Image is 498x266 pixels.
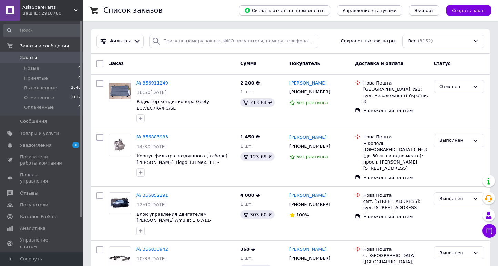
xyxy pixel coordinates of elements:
div: Нова Пошта [363,192,428,198]
span: 2 200 ₴ [240,80,260,86]
span: Показатели работы компании [20,154,64,166]
span: Статус [434,61,451,66]
div: Наложенный платеж [363,108,428,114]
span: 1 [72,142,79,148]
a: № 356833942 [136,247,168,252]
span: Заказы [20,55,37,61]
span: Управление сайтом [20,237,64,249]
span: Заказ [109,61,124,66]
span: Сообщения [20,118,47,125]
span: Новые [24,65,39,71]
span: Покупатель [289,61,320,66]
span: 360 ₴ [240,247,255,252]
a: Блок управления двигателем [PERSON_NAME] Amulet 1,6 A11-3605010BE Б/У [136,211,212,229]
span: Сохраненные фильтры: [341,38,397,45]
span: Панель управления [20,172,64,184]
span: 1 шт. [240,144,253,149]
div: [PHONE_NUMBER] [288,200,332,209]
button: Создать заказ [446,5,491,16]
span: 4 000 ₴ [240,193,260,198]
span: Все [408,38,416,45]
a: Радиатор кондиционера Geely EC7/EC7RV/FC/SL [136,99,209,111]
span: Доставка и оплата [355,61,404,66]
span: 12:00[DATE] [136,202,167,207]
div: 213.84 ₴ [240,98,275,107]
span: 16:50[DATE] [136,90,167,95]
span: 2040 [71,85,81,91]
span: 0 [78,75,81,81]
span: Аналитика [20,225,45,231]
a: № 356852291 [136,193,168,198]
div: [PHONE_NUMBER] [288,88,332,97]
span: Сумма [240,61,257,66]
span: Управление статусами [343,8,397,13]
span: 10:33[DATE] [136,256,167,262]
span: Принятые [24,75,48,81]
span: Товары и услуги [20,130,59,137]
span: 1 шт. [240,89,253,95]
div: [PHONE_NUMBER] [288,142,332,151]
input: Поиск [3,24,81,37]
span: Покупатели [20,202,48,208]
span: (3152) [418,38,433,43]
a: Корпус фильтра воздушного (в сборе) [PERSON_NAME] Tiggo 1.8 мех. T11-1109110BA [136,153,227,171]
a: Создать заказ [439,8,491,13]
span: AsiaSpareParts [22,4,74,10]
span: Скачать отчет по пром-оплате [244,7,325,13]
a: Фото товару [109,192,131,214]
img: Фото товару [109,80,131,102]
div: Выполнен [439,249,470,257]
a: [PERSON_NAME] [289,80,327,87]
span: 14:30[DATE] [136,144,167,149]
span: 0 [78,65,81,71]
button: Скачать отчет по пром-оплате [239,5,330,16]
span: Отмененные [24,95,54,101]
span: 0 [78,104,81,110]
div: [GEOGRAPHIC_DATA], №1: вул. Незалежності України, 3 [363,86,428,105]
span: 1 450 ₴ [240,134,260,139]
span: Уведомления [20,142,51,148]
span: Фильтры [110,38,131,45]
div: Выполнен [439,137,470,144]
a: [PERSON_NAME] [289,134,327,141]
span: Оплаченные [24,104,54,110]
div: Наложенный платеж [363,214,428,220]
span: 1 шт. [240,256,253,261]
div: Нова Пошта [363,246,428,253]
span: Без рейтинга [296,100,328,105]
span: Создать заказ [452,8,486,13]
a: [PERSON_NAME] [289,246,327,253]
span: Заказы и сообщения [20,43,69,49]
a: Фото товару [109,134,131,156]
div: Нікополь ([GEOGRAPHIC_DATA].), № 3 (до 30 кг на одно место): просп. [PERSON_NAME][STREET_ADDRESS] [363,140,428,172]
div: [PHONE_NUMBER] [288,254,332,263]
span: 1112 [71,95,81,101]
img: Фото товару [109,196,131,210]
div: 123.69 ₴ [240,152,275,161]
div: 303.60 ₴ [240,210,275,219]
span: Выполненные [24,85,57,91]
a: № 356911249 [136,80,168,86]
div: Нова Пошта [363,80,428,86]
img: Фото товару [109,250,131,265]
input: Поиск по номеру заказа, ФИО покупателя, номеру телефона, Email, номеру накладной [149,35,318,48]
span: 100% [296,212,309,217]
div: смт. [STREET_ADDRESS]: вул. [STREET_ADDRESS] [363,198,428,211]
button: Управление статусами [337,5,402,16]
div: Ваш ID: 2918780 [22,10,83,17]
img: Фото товару [109,137,131,153]
button: Чат с покупателем [482,224,496,238]
a: № 356883983 [136,134,168,139]
span: Экспорт [415,8,434,13]
div: Нова Пошта [363,134,428,140]
div: Выполнен [439,195,470,203]
h1: Список заказов [103,6,163,14]
a: [PERSON_NAME] [289,192,327,199]
span: Каталог ProSale [20,214,57,220]
div: Отменен [439,83,470,90]
span: Без рейтинга [296,154,328,159]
